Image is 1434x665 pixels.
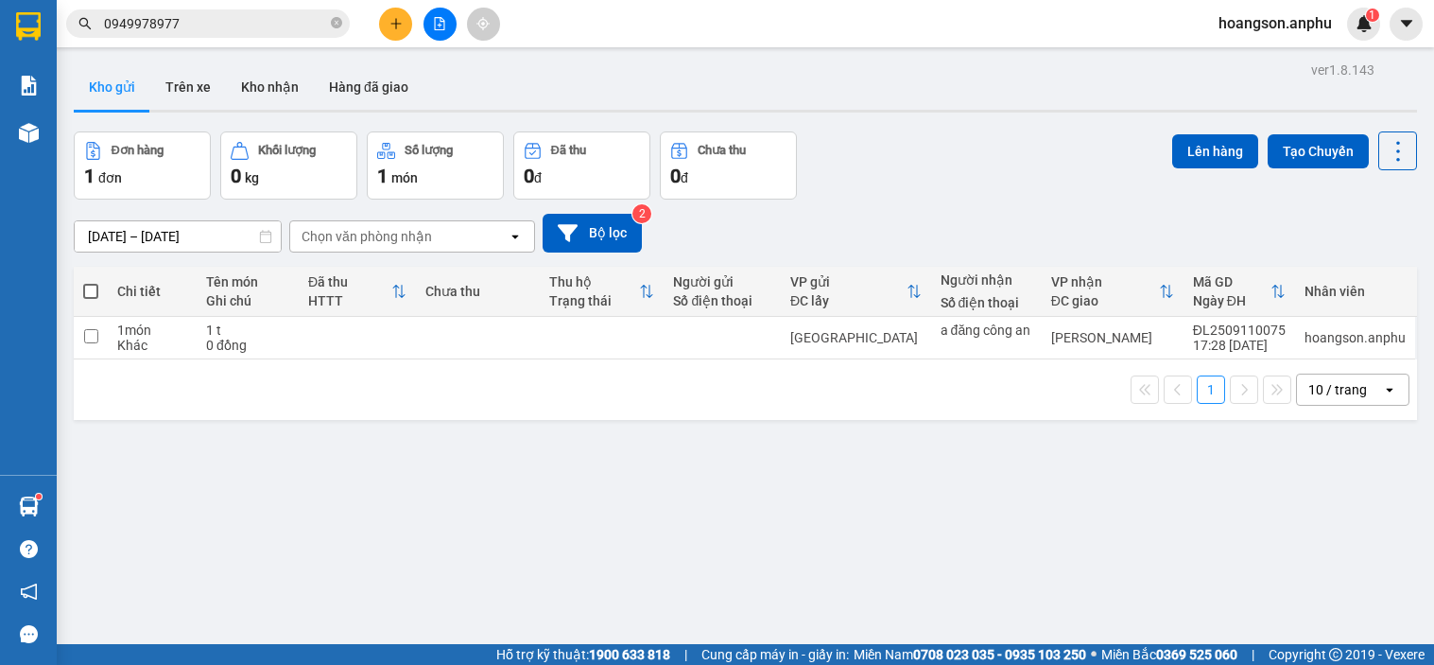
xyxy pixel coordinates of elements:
[74,131,211,200] button: Đơn hàng1đơn
[670,165,681,187] span: 0
[104,13,327,34] input: Tìm tên, số ĐT hoặc mã đơn
[913,647,1086,662] strong: 0708 023 035 - 0935 103 250
[117,284,187,299] div: Chi tiết
[74,64,150,110] button: Kho gửi
[790,293,906,308] div: ĐC lấy
[112,144,164,157] div: Đơn hàng
[117,323,187,338] div: 1 món
[20,625,38,643] span: message
[1304,330,1406,345] div: hoangson.anphu
[698,144,746,157] div: Chưa thu
[467,8,500,41] button: aim
[379,8,412,41] button: plus
[1193,293,1270,308] div: Ngày ĐH
[632,204,651,223] sup: 2
[673,274,771,289] div: Người gửi
[423,8,457,41] button: file-add
[75,221,281,252] input: Select a date range.
[673,293,771,308] div: Số điện thoại
[1051,274,1159,289] div: VP nhận
[367,131,504,200] button: Số lượng1món
[551,144,586,157] div: Đã thu
[941,272,1032,288] div: Người nhận
[117,338,187,353] div: Khác
[20,583,38,601] span: notification
[1193,274,1270,289] div: Mã GD
[1356,15,1373,32] img: icon-new-feature
[389,17,403,30] span: plus
[941,323,1032,338] div: a đăng công an
[790,274,906,289] div: VP gửi
[1156,647,1237,662] strong: 0369 525 060
[1091,651,1097,658] span: ⚪️
[1329,648,1342,661] span: copyright
[19,123,39,143] img: warehouse-icon
[1308,380,1367,399] div: 10 / trang
[98,170,122,185] span: đơn
[1193,323,1286,338] div: ĐL2509110075
[20,540,38,558] span: question-circle
[1311,60,1374,80] div: ver 1.8.143
[308,293,391,308] div: HTTT
[1382,382,1397,397] svg: open
[1252,644,1254,665] span: |
[206,323,289,338] div: 1 t
[540,267,664,317] th: Toggle SortBy
[781,267,930,317] th: Toggle SortBy
[308,274,391,289] div: Đã thu
[331,15,342,33] span: close-circle
[941,295,1032,310] div: Số điện thoại
[78,17,92,30] span: search
[1390,8,1423,41] button: caret-down
[1268,134,1369,168] button: Tạo Chuyến
[16,12,41,41] img: logo-vxr
[1369,9,1375,22] span: 1
[226,64,314,110] button: Kho nhận
[150,64,226,110] button: Trên xe
[1101,644,1237,665] span: Miền Bắc
[206,293,289,308] div: Ghi chú
[543,214,642,253] button: Bộ lọc
[425,284,530,299] div: Chưa thu
[534,170,542,185] span: đ
[589,647,670,662] strong: 1900 633 818
[231,165,241,187] span: 0
[854,644,1086,665] span: Miền Nam
[1042,267,1183,317] th: Toggle SortBy
[314,64,423,110] button: Hàng đã giao
[684,644,687,665] span: |
[84,165,95,187] span: 1
[220,131,357,200] button: Khối lượng0kg
[496,644,670,665] span: Hỗ trợ kỹ thuật:
[1051,293,1159,308] div: ĐC giao
[476,17,490,30] span: aim
[524,165,534,187] span: 0
[790,330,921,345] div: [GEOGRAPHIC_DATA]
[405,144,453,157] div: Số lượng
[19,76,39,96] img: solution-icon
[660,131,797,200] button: Chưa thu0đ
[1304,284,1406,299] div: Nhân viên
[19,497,39,516] img: warehouse-icon
[681,170,688,185] span: đ
[302,227,432,246] div: Chọn văn phòng nhận
[1366,9,1379,22] sup: 1
[1051,330,1174,345] div: [PERSON_NAME]
[1172,134,1258,168] button: Lên hàng
[1203,11,1347,35] span: hoangson.anphu
[1183,267,1295,317] th: Toggle SortBy
[701,644,849,665] span: Cung cấp máy in - giấy in:
[377,165,388,187] span: 1
[549,274,639,289] div: Thu hộ
[299,267,416,317] th: Toggle SortBy
[258,144,316,157] div: Khối lượng
[433,17,446,30] span: file-add
[36,494,42,499] sup: 1
[206,338,289,353] div: 0 đồng
[1398,15,1415,32] span: caret-down
[331,17,342,28] span: close-circle
[513,131,650,200] button: Đã thu0đ
[549,293,639,308] div: Trạng thái
[508,229,523,244] svg: open
[245,170,259,185] span: kg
